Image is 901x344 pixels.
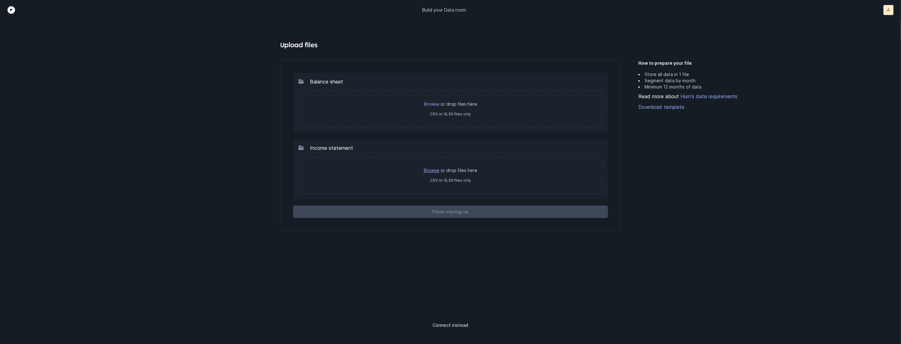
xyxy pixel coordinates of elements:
[887,7,890,13] p: A
[430,178,471,183] label: CSV or XLSX files only
[430,112,471,116] label: CSV or XLSX files only
[638,71,826,78] li: Store all data in 1 file
[305,101,596,107] p: or drop files here
[305,167,596,174] p: or drop files here
[638,93,826,100] div: Read more about
[424,101,439,107] a: Browse
[310,78,343,85] p: Balance sheet
[638,103,826,111] a: Download template
[423,7,466,13] p: Build your Data room
[638,84,826,90] li: Minimum 12 months of data
[280,40,620,50] h4: Upload files
[679,93,738,99] a: Hum's data requirements
[424,168,439,173] a: Browse
[293,205,608,218] button: Finish signing up
[432,208,468,215] p: Finish signing up
[638,78,826,84] li: Segment data by month
[433,321,468,329] p: Connect instead
[638,60,826,66] h5: How to prepare your file
[883,5,893,15] button: A
[310,144,353,152] p: Income statement
[293,319,608,331] button: Connect instead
